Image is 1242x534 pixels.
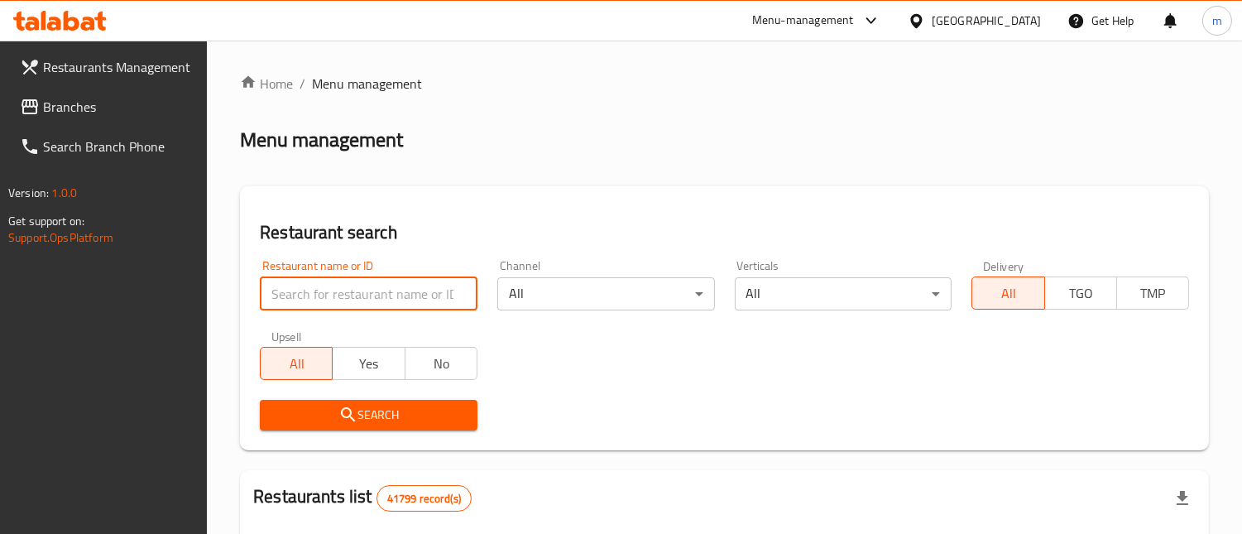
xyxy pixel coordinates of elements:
[971,277,1044,310] button: All
[1052,281,1110,305] span: TGO
[1124,281,1182,305] span: TMP
[405,347,477,380] button: No
[253,484,472,512] h2: Restaurants list
[260,400,477,431] button: Search
[412,352,471,376] span: No
[735,277,952,310] div: All
[43,97,194,117] span: Branches
[267,352,326,376] span: All
[312,74,422,94] span: Menu management
[240,127,403,153] h2: Menu management
[497,277,715,310] div: All
[932,12,1041,30] div: [GEOGRAPHIC_DATA]
[273,405,464,426] span: Search
[240,74,1209,94] nav: breadcrumb
[339,352,398,376] span: Yes
[377,491,471,507] span: 41799 record(s)
[7,87,208,127] a: Branches
[7,127,208,166] a: Search Branch Phone
[8,227,113,248] a: Support.OpsPlatform
[1116,277,1189,310] button: TMP
[51,182,77,204] span: 1.0.0
[752,11,854,31] div: Menu-management
[1163,479,1202,518] div: Export file
[7,47,208,87] a: Restaurants Management
[8,182,49,204] span: Version:
[260,220,1189,245] h2: Restaurant search
[260,277,477,310] input: Search for restaurant name or ID..
[983,260,1024,272] label: Delivery
[8,210,84,232] span: Get support on:
[43,137,194,156] span: Search Branch Phone
[300,74,305,94] li: /
[332,347,405,380] button: Yes
[260,347,333,380] button: All
[1212,12,1222,30] span: m
[376,485,472,512] div: Total records count
[1044,277,1117,310] button: TGO
[979,281,1038,305] span: All
[240,74,293,94] a: Home
[43,57,194,77] span: Restaurants Management
[271,330,302,342] label: Upsell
